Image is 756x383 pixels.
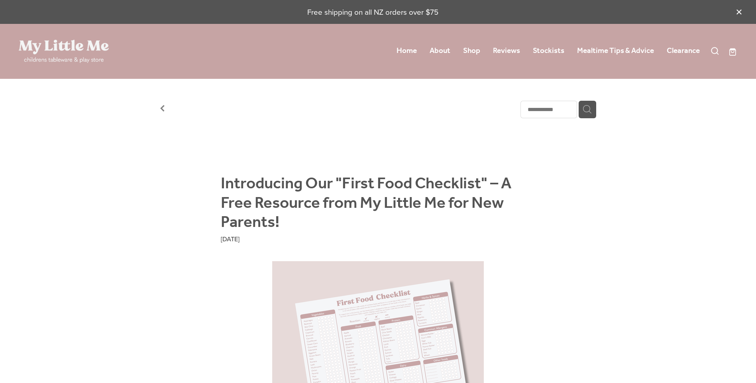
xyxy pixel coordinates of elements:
[577,44,654,58] a: Mealtime Tips & Advice
[397,44,417,58] a: Home
[221,175,535,233] h1: Introducing Our "First Food Checklist" – A Free Resource from My Little Me for New Parents!
[493,44,520,58] a: Reviews
[533,44,564,58] a: Stockists
[667,44,700,58] a: Clearance
[19,7,727,18] p: Free shipping on all NZ orders over $75
[430,44,450,58] a: About
[463,44,480,58] a: Shop
[221,234,535,244] div: [DATE]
